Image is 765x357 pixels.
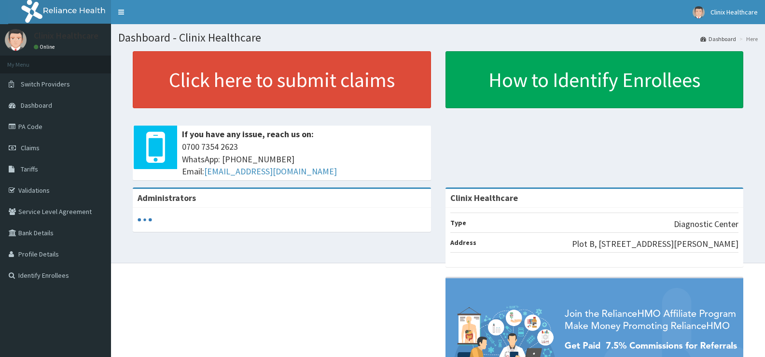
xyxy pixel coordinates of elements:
img: User Image [5,29,27,51]
span: Dashboard [21,101,52,110]
span: Tariffs [21,165,38,173]
li: Here [737,35,758,43]
span: 0700 7354 2623 WhatsApp: [PHONE_NUMBER] Email: [182,141,426,178]
span: Switch Providers [21,80,70,88]
b: Address [450,238,476,247]
a: How to Identify Enrollees [445,51,744,108]
p: Plot B, [STREET_ADDRESS][PERSON_NAME] [572,238,738,250]
strong: Clinix Healthcare [450,192,518,203]
a: Click here to submit claims [133,51,431,108]
span: Claims [21,143,40,152]
img: User Image [693,6,705,18]
svg: audio-loading [138,213,152,227]
p: Diagnostic Center [674,218,738,230]
p: Clinix Healthcare [34,31,98,40]
h1: Dashboard - Clinix Healthcare [118,31,758,44]
b: Type [450,218,466,227]
b: Administrators [138,192,196,203]
a: [EMAIL_ADDRESS][DOMAIN_NAME] [204,166,337,177]
b: If you have any issue, reach us on: [182,129,314,140]
a: Online [34,43,57,50]
span: Clinix Healthcare [710,8,758,16]
a: Dashboard [700,35,736,43]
